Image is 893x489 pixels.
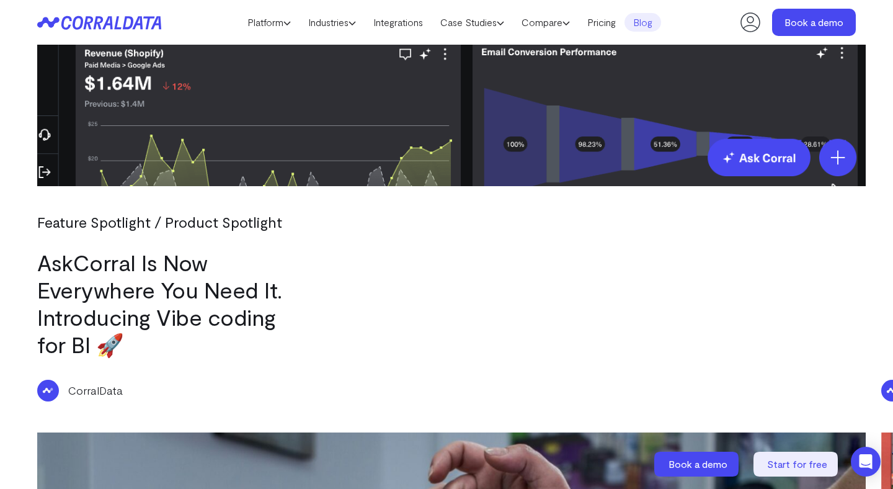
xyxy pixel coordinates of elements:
a: Pricing [579,13,624,32]
a: Book a demo [654,452,741,477]
span: Book a demo [669,458,727,470]
a: Blog [624,13,661,32]
a: Case Studies [432,13,513,32]
a: Start for free [753,452,840,477]
p: CorralData [68,382,123,398]
a: Book a demo [772,9,856,36]
span: Start for free [767,458,827,470]
a: Integrations [365,13,432,32]
div: Open Intercom Messenger [851,447,881,477]
a: Industries [300,13,365,32]
a: AskCorral Is Now Everywhere You Need It. Introducing Vibe coding for BI 🚀 [37,249,282,357]
div: Feature Spotlight / Product Spotlight [37,211,853,233]
a: Compare [513,13,579,32]
a: Platform [239,13,300,32]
